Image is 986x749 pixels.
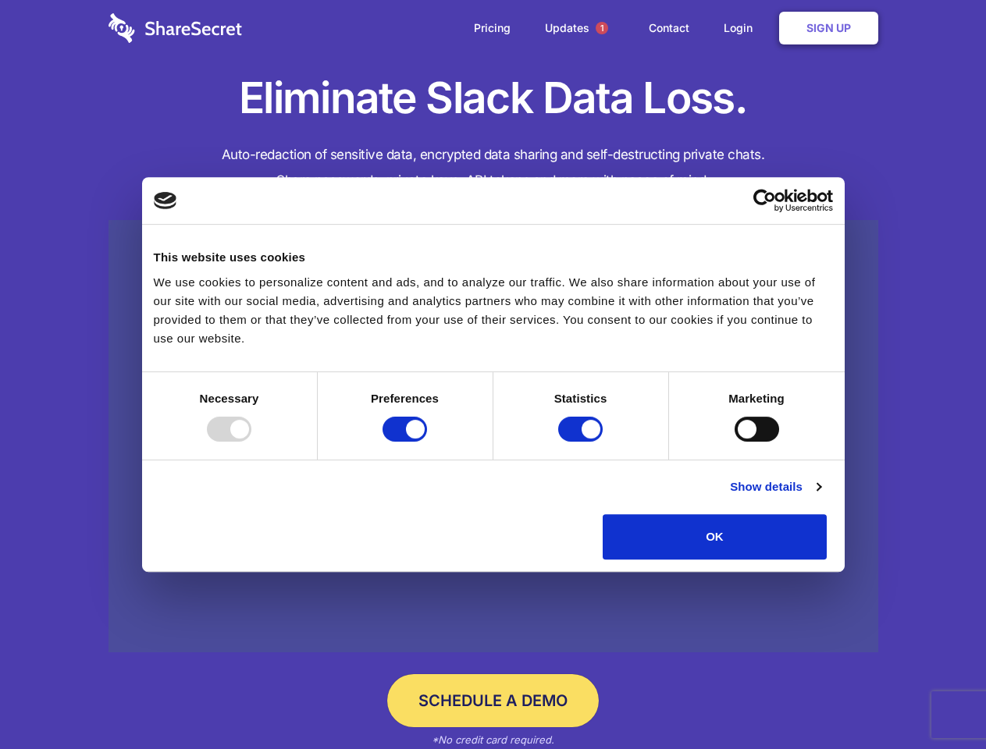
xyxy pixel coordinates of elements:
img: logo-wordmark-white-trans-d4663122ce5f474addd5e946df7df03e33cb6a1c49d2221995e7729f52c070b2.svg [109,13,242,43]
a: Schedule a Demo [387,674,599,727]
a: Wistia video thumbnail [109,220,878,653]
a: Show details [730,477,820,496]
em: *No credit card required. [432,733,554,746]
a: Usercentrics Cookiebot - opens in a new window [696,189,833,212]
div: This website uses cookies [154,248,833,267]
strong: Marketing [728,392,785,405]
a: Contact [633,4,705,52]
strong: Statistics [554,392,607,405]
img: logo [154,192,177,209]
a: Pricing [458,4,526,52]
a: Sign Up [779,12,878,44]
span: 1 [596,22,608,34]
strong: Preferences [371,392,439,405]
div: We use cookies to personalize content and ads, and to analyze our traffic. We also share informat... [154,273,833,348]
h4: Auto-redaction of sensitive data, encrypted data sharing and self-destructing private chats. Shar... [109,142,878,193]
a: Login [708,4,776,52]
h1: Eliminate Slack Data Loss. [109,70,878,126]
strong: Necessary [200,392,259,405]
button: OK [603,514,827,559]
